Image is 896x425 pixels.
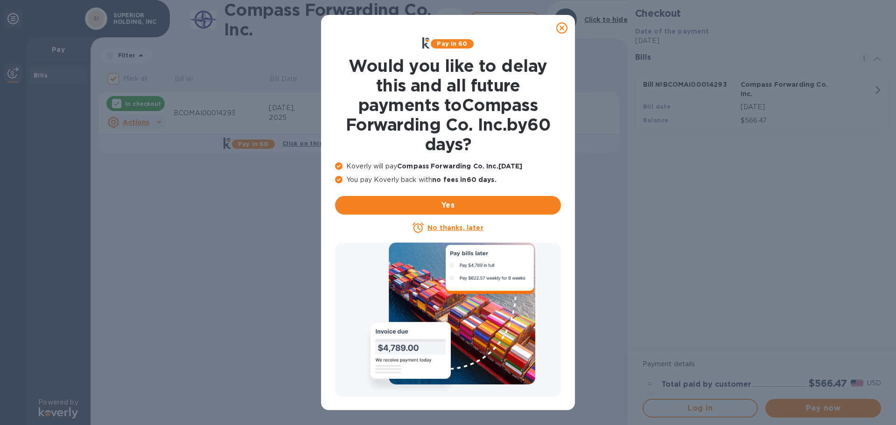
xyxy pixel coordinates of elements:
[437,40,467,47] b: Pay in 60
[432,176,496,183] b: no fees in 60 days .
[397,162,522,170] b: Compass Forwarding Co. Inc. [DATE]
[335,196,561,215] button: Yes
[343,200,553,211] span: Yes
[427,224,483,231] u: No thanks, later
[335,161,561,171] p: Koverly will pay
[335,175,561,185] p: You pay Koverly back with
[335,56,561,154] h1: Would you like to delay this and all future payments to Compass Forwarding Co. Inc. by 60 days ?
